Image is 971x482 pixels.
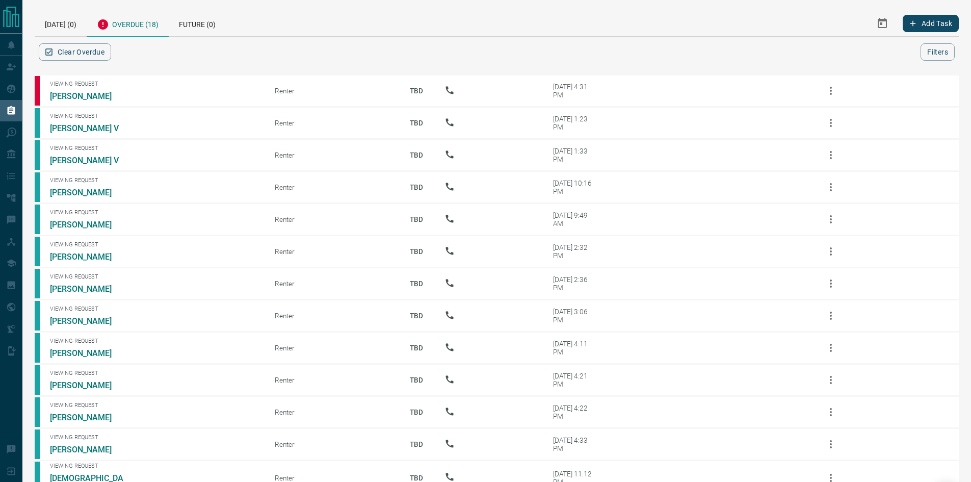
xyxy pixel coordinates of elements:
p: TBD [404,430,429,458]
p: TBD [404,206,429,233]
a: [PERSON_NAME] [50,220,126,230]
div: [DATE] 9:49 AM [553,211,596,227]
div: property.ca [35,76,40,106]
div: [DATE] 2:36 PM [553,275,596,292]
div: condos.ca [35,237,40,266]
div: condos.ca [35,429,40,459]
div: condos.ca [35,205,40,234]
span: Viewing Request [50,338,259,344]
span: Viewing Request [50,370,259,376]
a: [PERSON_NAME] [50,188,126,197]
p: TBD [404,270,429,297]
div: condos.ca [35,365,40,395]
button: Select Date Range [870,11,895,36]
div: Renter [275,440,388,448]
p: TBD [404,238,429,265]
p: TBD [404,334,429,362]
p: TBD [404,173,429,201]
button: Filters [921,43,955,61]
div: Renter [275,408,388,416]
a: [PERSON_NAME] [50,252,126,262]
div: Renter [275,474,388,482]
a: [PERSON_NAME] [50,284,126,294]
div: condos.ca [35,397,40,427]
a: [PERSON_NAME] V [50,123,126,133]
p: TBD [404,109,429,137]
a: [PERSON_NAME] [50,413,126,422]
span: Viewing Request [50,145,259,151]
a: [PERSON_NAME] [50,316,126,326]
div: [DATE] 4:21 PM [553,372,596,388]
span: Viewing Request [50,209,259,216]
div: [DATE] 1:23 PM [553,115,596,131]
div: [DATE] 4:11 PM [553,340,596,356]
div: Renter [275,344,388,352]
div: [DATE] (0) [35,10,87,36]
div: Renter [275,119,388,127]
a: [PERSON_NAME] [50,380,126,390]
div: [DATE] 1:33 PM [553,147,596,163]
div: [DATE] 3:06 PM [553,308,596,324]
div: Renter [275,183,388,191]
span: Viewing Request [50,81,259,87]
span: Viewing Request [50,241,259,248]
div: Renter [275,87,388,95]
span: Viewing Request [50,306,259,312]
div: Renter [275,376,388,384]
p: TBD [404,302,429,329]
div: Renter [275,151,388,159]
div: condos.ca [35,301,40,331]
button: Add Task [903,15,959,32]
div: [DATE] 10:16 PM [553,179,596,195]
span: Viewing Request [50,434,259,441]
span: Viewing Request [50,113,259,119]
a: [PERSON_NAME] [50,348,126,358]
div: condos.ca [35,269,40,298]
div: [DATE] 2:32 PM [553,243,596,260]
div: Future (0) [169,10,226,36]
div: Overdue (18) [87,10,169,37]
div: condos.ca [35,172,40,202]
span: Viewing Request [50,402,259,409]
p: TBD [404,77,429,105]
div: condos.ca [35,108,40,138]
a: [PERSON_NAME] V [50,156,126,165]
a: [PERSON_NAME] [50,445,126,454]
button: Clear Overdue [39,43,111,61]
a: [PERSON_NAME] [50,91,126,101]
div: condos.ca [35,140,40,170]
span: Viewing Request [50,177,259,184]
div: [DATE] 4:31 PM [553,83,596,99]
div: condos.ca [35,333,40,363]
p: TBD [404,398,429,426]
span: Viewing Request [50,463,259,469]
div: Renter [275,280,388,288]
div: Renter [275,247,388,256]
p: TBD [404,366,429,394]
div: Renter [275,215,388,223]
div: Renter [275,312,388,320]
div: [DATE] 4:22 PM [553,404,596,420]
div: [DATE] 4:33 PM [553,436,596,452]
span: Viewing Request [50,273,259,280]
p: TBD [404,141,429,169]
